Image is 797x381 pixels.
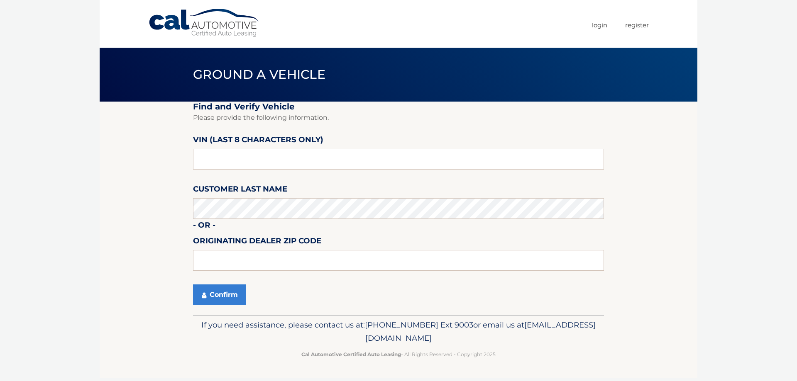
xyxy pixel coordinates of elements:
[193,183,287,198] label: Customer Last Name
[193,284,246,305] button: Confirm
[193,219,215,234] label: - or -
[625,18,649,32] a: Register
[198,350,599,359] p: - All Rights Reserved - Copyright 2025
[193,67,325,82] span: Ground a Vehicle
[592,18,607,32] a: Login
[365,320,473,330] span: [PHONE_NUMBER] Ext 9003
[193,235,321,250] label: Originating Dealer Zip Code
[193,102,604,112] h2: Find and Verify Vehicle
[301,351,401,357] strong: Cal Automotive Certified Auto Leasing
[193,133,323,149] label: VIN (last 8 characters only)
[198,318,599,345] p: If you need assistance, please contact us at: or email us at
[148,8,260,38] a: Cal Automotive
[193,112,604,124] p: Please provide the following information.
